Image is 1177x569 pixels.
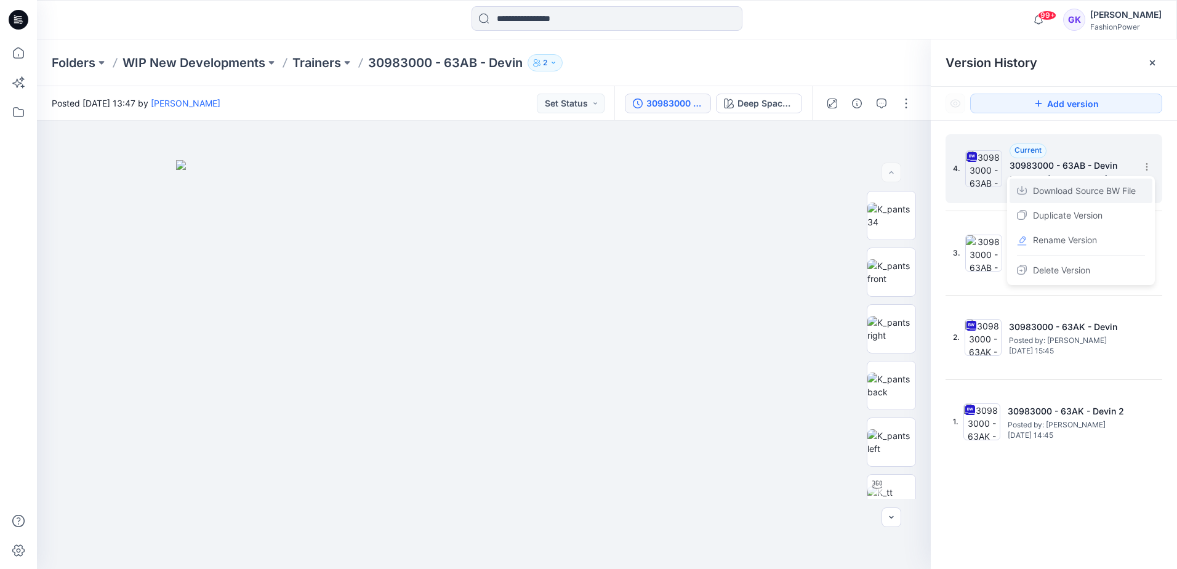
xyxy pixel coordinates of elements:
div: [PERSON_NAME] [1090,7,1162,22]
span: 99+ [1038,10,1056,20]
span: Current [1014,145,1042,155]
img: K_pants 34 [867,203,915,228]
span: Posted by: Guerline Kamp [1010,173,1133,185]
img: K_pants back [867,373,915,398]
span: 4. [953,163,960,174]
div: Deep Space Blue (as swatch) + Blue Dune (as swatch) [737,97,794,110]
h5: 30983000 - 63AK - Devin [1009,320,1132,334]
a: Trainers [292,54,341,71]
span: Posted [DATE] 13:47 by [52,97,220,110]
h5: 30983000 - 63AB - Devin [1010,158,1133,173]
img: K_pants front [867,259,915,285]
span: 1. [953,416,958,427]
button: Show Hidden Versions [946,94,965,113]
span: Version History [946,55,1037,70]
span: Rename Version [1033,233,1097,248]
span: 2. [953,332,960,343]
img: K_pants left [867,429,915,455]
img: K_tt pants [867,486,915,512]
button: 30983000 - 63AB - Devin [625,94,711,113]
span: Posted by: Guerline Kamp [1009,334,1132,347]
img: 30983000 - 63AB - Devin [965,150,1002,187]
img: 30983000 - 63AK - Devin [965,319,1002,356]
p: 2 [543,56,547,70]
button: Deep Space Blue (as swatch) + Blue Dune (as swatch) [716,94,802,113]
img: eyJhbGciOiJIUzI1NiIsImtpZCI6IjAiLCJzbHQiOiJzZXMiLCJ0eXAiOiJKV1QifQ.eyJkYXRhIjp7InR5cGUiOiJzdG9yYW... [176,160,792,569]
a: WIP New Developments [123,54,265,71]
p: 30983000 - 63AB - Devin [368,54,523,71]
button: Details [847,94,867,113]
img: 30983000 - 63AB - Devin [965,235,1002,272]
img: K_pants right [867,316,915,342]
span: Download Source BW File [1033,184,1136,198]
span: Delete Version [1033,263,1090,278]
span: 3. [953,248,960,259]
a: Folders [52,54,95,71]
div: 30983000 - 63AB - Devin [646,97,703,110]
button: 2 [528,54,563,71]
img: 30983000 - 63AK - Devin 2 [963,403,1000,440]
div: GK [1063,9,1085,31]
span: Duplicate Version [1033,208,1103,223]
button: Add version [970,94,1162,113]
span: [DATE] 15:45 [1009,347,1132,355]
span: Posted by: Guerline Kamp [1008,419,1131,431]
h5: 30983000 - 63AK - Devin 2 [1008,404,1131,419]
div: FashionPower [1090,22,1162,31]
span: [DATE] 14:45 [1008,431,1131,440]
button: Close [1147,58,1157,68]
a: [PERSON_NAME] [151,98,220,108]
